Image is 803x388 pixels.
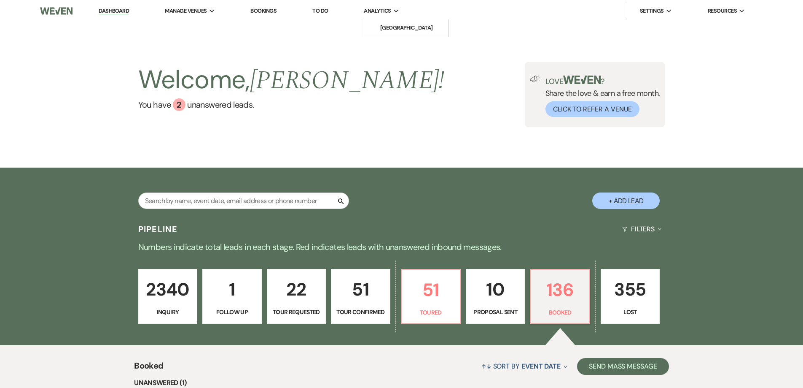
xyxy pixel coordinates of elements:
div: 2 [173,98,185,111]
p: 1 [208,275,256,304]
p: Lost [606,307,654,317]
span: Settings [640,7,664,15]
a: 22Tour Requested [267,269,326,324]
a: 2340Inquiry [138,269,197,324]
p: Proposal Sent [471,307,519,317]
button: Sort By Event Date [478,355,571,377]
li: [GEOGRAPHIC_DATA] [368,24,444,32]
input: Search by name, event date, email address or phone number [138,193,349,209]
p: 136 [536,276,584,304]
a: 136Booked [530,269,590,324]
p: 22 [272,275,320,304]
span: ↑↓ [481,362,491,371]
img: loud-speaker-illustration.svg [530,76,540,82]
a: Bookings [250,7,277,14]
a: 1Follow Up [202,269,261,324]
p: 10 [471,275,519,304]
p: Toured [407,308,455,317]
a: 10Proposal Sent [466,269,525,324]
button: Send Mass Message [577,358,669,375]
p: 355 [606,275,654,304]
a: You have 2 unanswered leads. [138,98,445,111]
p: 51 [336,275,384,304]
a: 51Tour Confirmed [331,269,390,324]
span: [PERSON_NAME] ! [250,61,445,100]
p: Booked [536,308,584,317]
p: Tour Confirmed [336,307,384,317]
div: Share the love & earn a free month. [540,76,660,117]
p: Love ? [545,76,660,85]
h2: Welcome, [138,62,445,98]
button: Click to Refer a Venue [545,101,639,117]
span: Analytics [364,7,391,15]
span: Event Date [521,362,561,371]
p: 51 [407,276,455,304]
p: Tour Requested [272,307,320,317]
button: + Add Lead [592,193,660,209]
p: Inquiry [144,307,192,317]
span: Manage Venues [165,7,207,15]
button: Filters [619,218,665,240]
a: 51Toured [401,269,461,324]
a: Dashboard [99,7,129,15]
p: 2340 [144,275,192,304]
a: To Do [312,7,328,14]
img: Weven Logo [40,2,72,20]
p: Numbers indicate total leads in each stage. Red indicates leads with unanswered inbound messages. [98,240,705,254]
span: Booked [134,359,163,377]
h3: Pipeline [138,223,178,235]
span: Resources [708,7,737,15]
a: 355Lost [601,269,660,324]
img: weven-logo-green.svg [563,76,601,84]
p: Follow Up [208,307,256,317]
a: [GEOGRAPHIC_DATA] [364,19,448,36]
